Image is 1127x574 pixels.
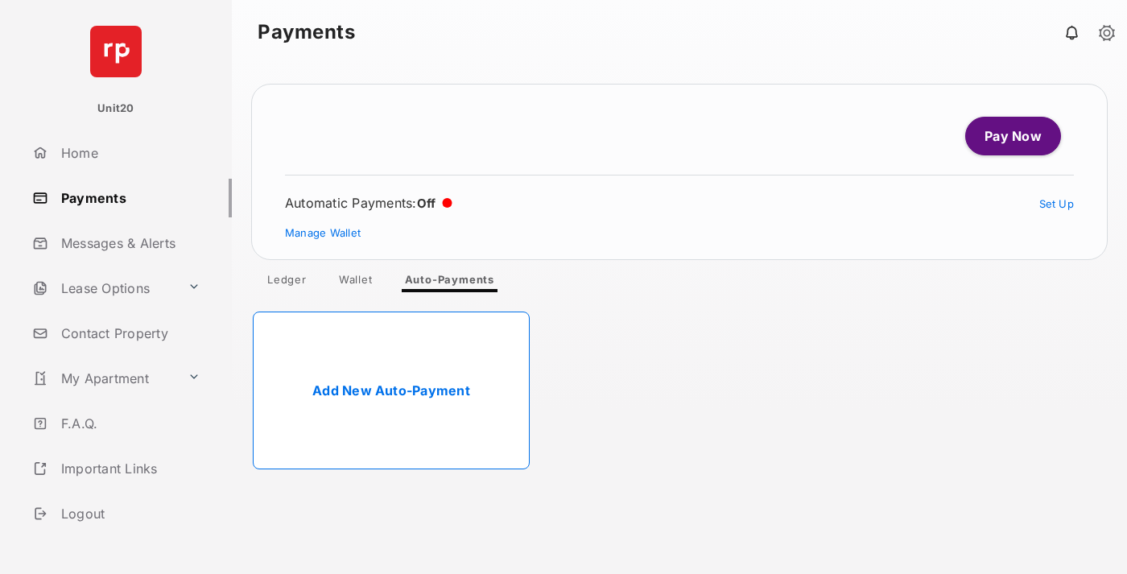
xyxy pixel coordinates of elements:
span: Off [417,196,436,211]
a: Payments [26,179,232,217]
a: Messages & Alerts [26,224,232,262]
strong: Payments [258,23,355,42]
a: Logout [26,494,232,533]
a: Add New Auto-Payment [253,312,530,469]
img: svg+xml;base64,PHN2ZyB4bWxucz0iaHR0cDovL3d3dy53My5vcmcvMjAwMC9zdmciIHdpZHRoPSI2NCIgaGVpZ2h0PSI2NC... [90,26,142,77]
a: Manage Wallet [285,226,361,239]
a: Set Up [1039,197,1075,210]
a: Home [26,134,232,172]
p: Unit20 [97,101,134,117]
a: Lease Options [26,269,181,308]
a: Ledger [254,273,320,292]
a: Auto-Payments [392,273,507,292]
a: Important Links [26,449,207,488]
a: Contact Property [26,314,232,353]
div: Automatic Payments : [285,195,452,211]
a: My Apartment [26,359,181,398]
a: Wallet [326,273,386,292]
a: F.A.Q. [26,404,232,443]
